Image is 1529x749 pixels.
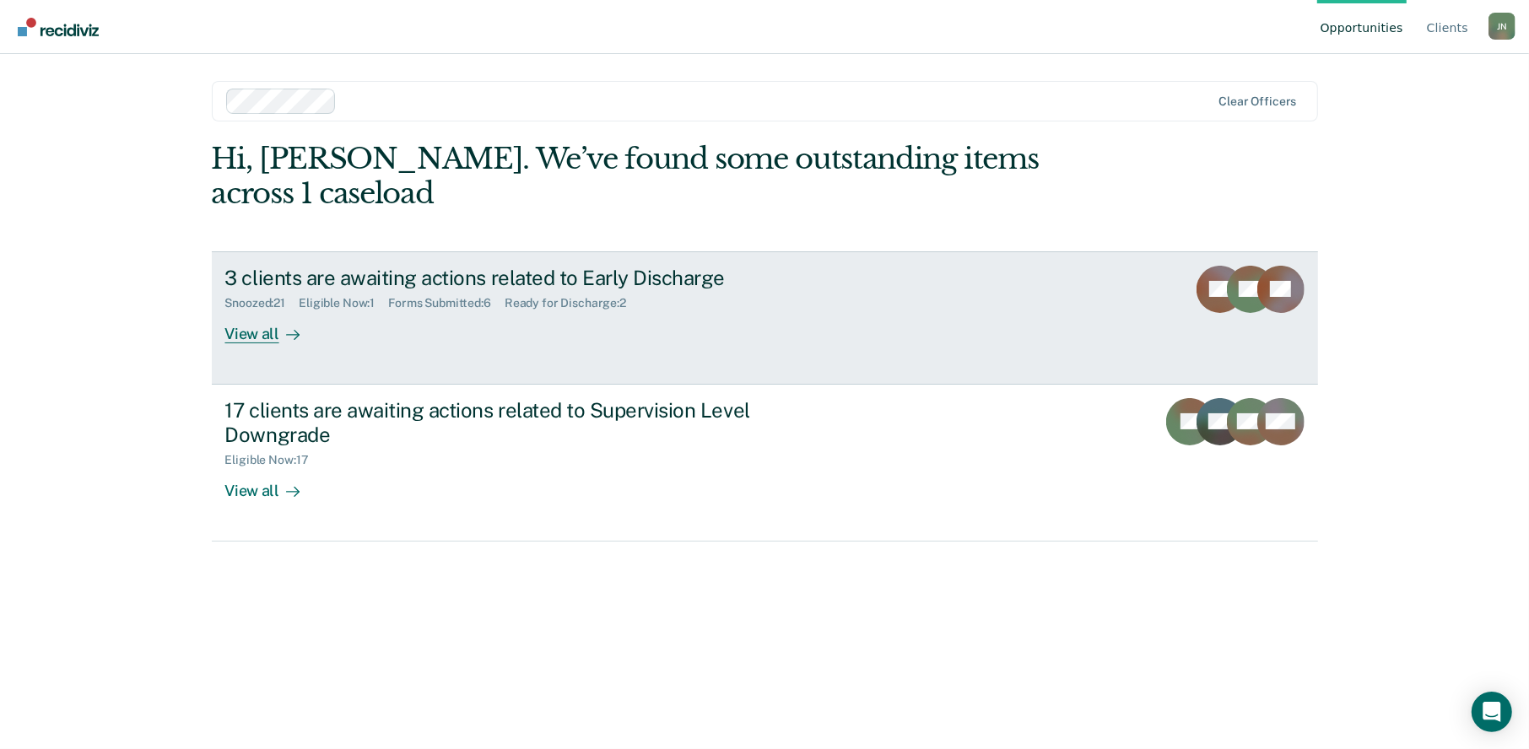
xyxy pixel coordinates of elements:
div: J N [1488,13,1515,40]
div: Open Intercom Messenger [1472,692,1512,732]
div: View all [225,310,320,343]
div: 17 clients are awaiting actions related to Supervision Level Downgrade [225,398,818,447]
div: Clear officers [1218,94,1296,109]
button: Profile dropdown button [1488,13,1515,40]
div: Ready for Discharge : 2 [505,296,640,310]
div: Eligible Now : 17 [225,453,322,467]
div: Eligible Now : 1 [299,296,388,310]
img: Recidiviz [18,18,99,36]
a: 17 clients are awaiting actions related to Supervision Level DowngradeEligible Now:17View all [212,385,1318,542]
div: 3 clients are awaiting actions related to Early Discharge [225,266,818,290]
div: Forms Submitted : 6 [388,296,505,310]
div: Snoozed : 21 [225,296,300,310]
div: Hi, [PERSON_NAME]. We’ve found some outstanding items across 1 caseload [212,142,1097,211]
a: 3 clients are awaiting actions related to Early DischargeSnoozed:21Eligible Now:1Forms Submitted:... [212,251,1318,385]
div: View all [225,467,320,500]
